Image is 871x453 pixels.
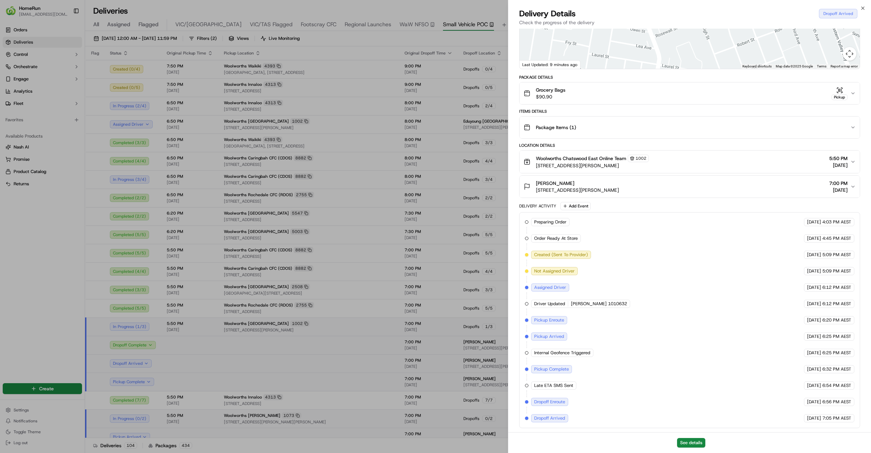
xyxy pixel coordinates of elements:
[807,301,821,307] span: [DATE]
[534,284,566,291] span: Assigned Driver
[536,93,565,100] span: $90.90
[829,187,848,193] span: [DATE]
[822,350,851,356] span: 6:25 PM AEST
[519,109,860,114] div: Items Details
[534,333,564,340] span: Pickup Arrived
[742,64,772,69] button: Keyboard shortcuts
[832,94,848,100] div: Pickup
[822,382,851,389] span: 6:54 PM AEST
[520,82,860,104] button: Grocery Bags$90.90Pickup
[571,301,627,307] span: [PERSON_NAME] 1010632
[534,350,590,356] span: Internal Geofence Triggered
[534,366,569,372] span: Pickup Complete
[807,415,821,421] span: [DATE]
[817,64,826,68] a: Terms (opens in new tab)
[534,235,578,241] span: Order Ready At Store
[807,235,821,241] span: [DATE]
[636,156,646,161] span: 1002
[521,60,544,69] a: Open this area in Google Maps (opens a new window)
[536,187,619,193] span: [STREET_ADDRESS][PERSON_NAME]
[519,19,860,26] p: Check the progress of the delivery
[776,64,813,68] span: Map data ©2025 Google
[536,87,565,93] span: Grocery Bags
[832,87,848,100] button: Pickup
[536,124,576,131] span: Package Items ( 1 )
[807,399,821,405] span: [DATE]
[534,252,588,258] span: Created (Sent To Provider)
[534,382,573,389] span: Late ETA SMS Sent
[829,162,848,169] span: [DATE]
[521,60,544,69] img: Google
[677,438,705,448] button: See details
[807,317,821,323] span: [DATE]
[822,235,851,241] span: 4:45 PM AEST
[534,415,565,421] span: Dropoff Arrived
[822,317,851,323] span: 6:20 PM AEST
[519,75,860,80] div: Package Details
[534,317,564,323] span: Pickup Enroute
[822,268,851,274] span: 5:09 PM AEST
[822,252,851,258] span: 5:09 PM AEST
[807,219,821,225] span: [DATE]
[807,382,821,389] span: [DATE]
[534,301,565,307] span: Driver Updated
[519,143,860,148] div: Location Details
[822,399,851,405] span: 6:56 PM AEST
[822,333,851,340] span: 6:25 PM AEST
[519,8,576,19] span: Delivery Details
[807,284,821,291] span: [DATE]
[829,180,848,187] span: 7:00 PM
[822,219,851,225] span: 4:03 PM AEST
[520,176,860,198] button: [PERSON_NAME][STREET_ADDRESS][PERSON_NAME]7:00 PM[DATE]
[536,155,626,162] span: Woolworths Chatswood East Online Team
[822,284,851,291] span: 6:12 PM AEST
[807,366,821,372] span: [DATE]
[822,415,851,421] span: 7:05 PM AEST
[520,60,580,69] div: Last Updated: 9 minutes ago
[560,202,591,210] button: Add Event
[807,252,821,258] span: [DATE]
[807,268,821,274] span: [DATE]
[822,301,851,307] span: 6:12 PM AEST
[534,399,565,405] span: Dropoff Enroute
[536,180,574,187] span: [PERSON_NAME]
[520,116,860,138] button: Package Items (1)
[831,64,858,68] a: Report a map error
[843,47,856,61] button: Map camera controls
[822,366,851,372] span: 6:32 PM AEST
[829,155,848,162] span: 5:50 PM
[534,219,566,225] span: Preparing Order
[520,151,860,173] button: Woolworths Chatswood East Online Team1002[STREET_ADDRESS][PERSON_NAME]5:50 PM[DATE]
[534,268,575,274] span: Not Assigned Driver
[519,203,556,209] div: Delivery Activity
[807,333,821,340] span: [DATE]
[807,350,821,356] span: [DATE]
[536,162,649,169] span: [STREET_ADDRESS][PERSON_NAME]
